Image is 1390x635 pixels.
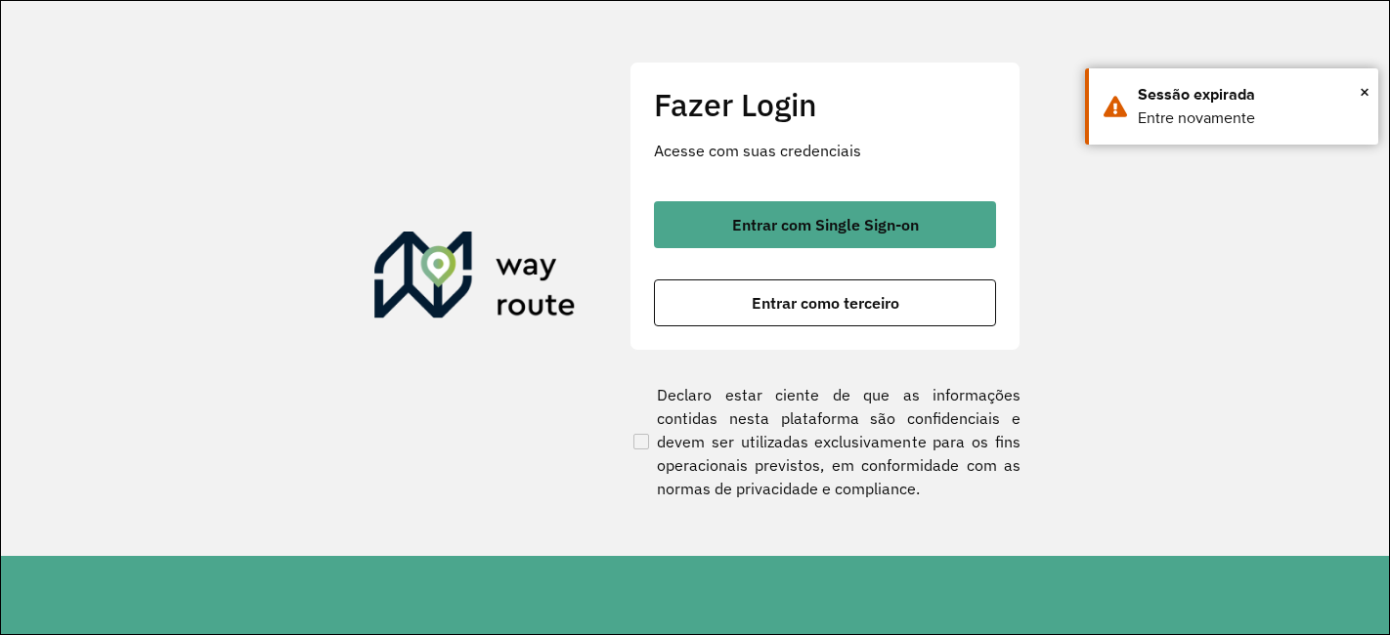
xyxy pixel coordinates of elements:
[654,201,996,248] button: button
[1138,106,1364,130] div: Entre novamente
[752,295,899,311] span: Entrar como terceiro
[1360,77,1369,106] button: Close
[374,232,576,325] img: Roteirizador AmbevTech
[654,139,996,162] p: Acesse com suas credenciais
[1360,77,1369,106] span: ×
[654,279,996,326] button: button
[654,86,996,123] h2: Fazer Login
[1138,83,1364,106] div: Sessão expirada
[732,217,919,233] span: Entrar com Single Sign-on
[630,383,1021,500] label: Declaro estar ciente de que as informações contidas nesta plataforma são confidenciais e devem se...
